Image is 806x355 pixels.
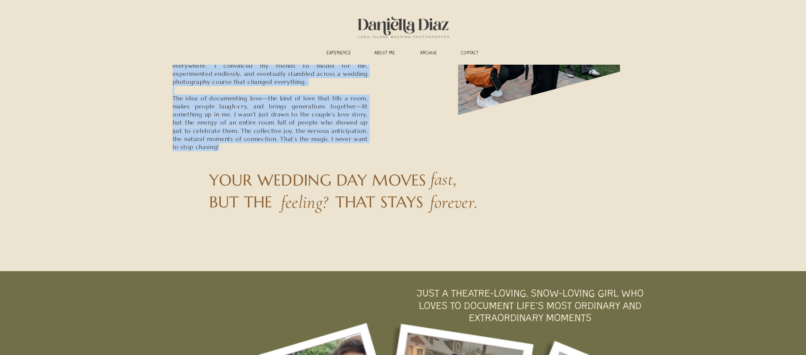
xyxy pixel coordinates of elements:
p: JUST A THEATRE-LOVING, SNOW-LOVING GIRL WHO LOVES TO DOCUMENT LIFE'S MOST ORDINARY AND EXTRAORDIN... [403,288,657,327]
a: CONTACT [456,50,484,57]
a: experience [322,50,355,57]
h2: YOUR WEDDING DAY MOVES [209,171,443,191]
h3: fast, [430,166,480,193]
h2: BUT THE [209,193,330,213]
h3: forever. [430,190,500,216]
a: ABOUT ME [368,50,401,57]
a: ARCHIVE [415,50,443,57]
h2: THAT STAYS [335,193,435,213]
